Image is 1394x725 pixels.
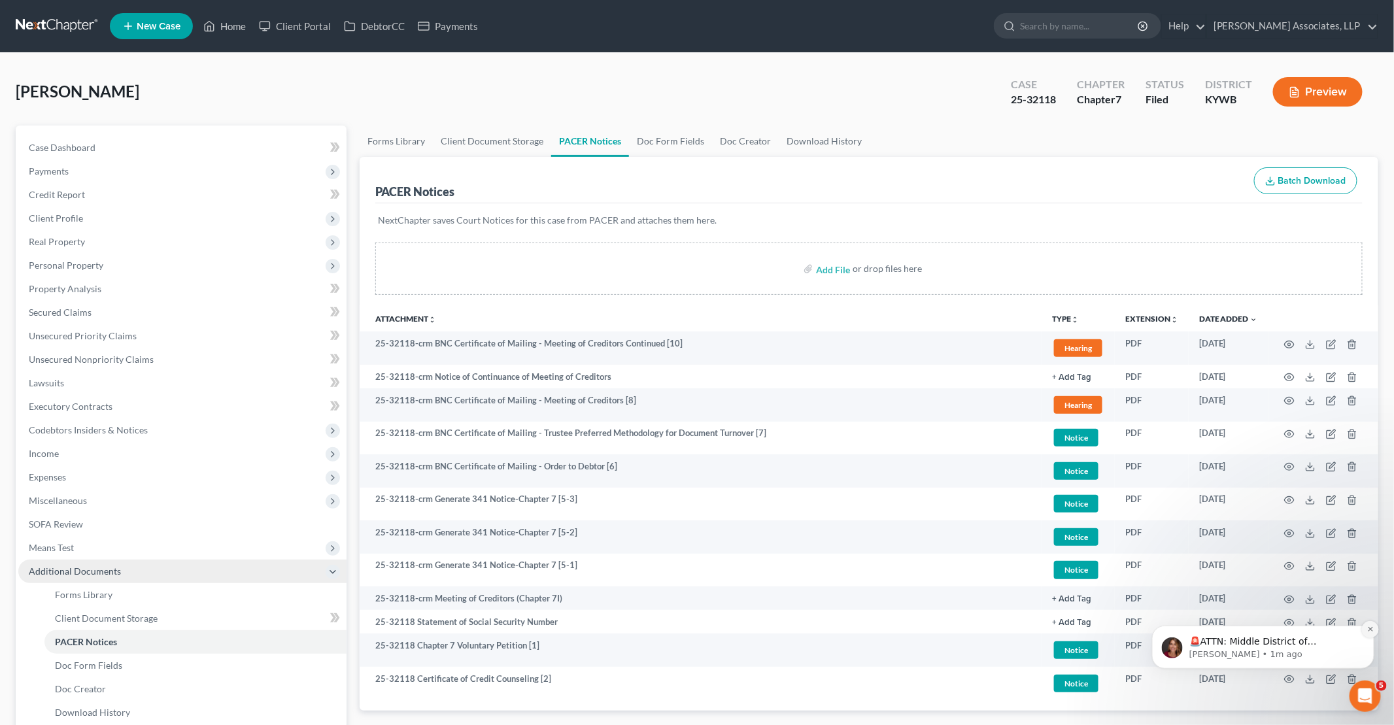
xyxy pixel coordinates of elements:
[1052,526,1104,548] a: Notice
[1052,592,1104,605] a: + Add Tag
[1376,681,1387,691] span: 5
[229,77,246,94] button: Dismiss notification
[360,633,1042,667] td: 25-32118 Chapter 7 Voluntary Petition [1]
[44,677,347,701] a: Doc Creator
[1189,331,1268,365] td: [DATE]
[1189,422,1268,455] td: [DATE]
[1052,427,1104,448] a: Notice
[197,14,252,38] a: Home
[551,126,629,157] a: PACER Notices
[1189,365,1268,388] td: [DATE]
[29,401,112,412] span: Executory Contracts
[29,518,83,530] span: SOFA Review
[18,395,347,418] a: Executory Contracts
[1052,371,1104,383] a: + Add Tag
[1115,586,1189,610] td: PDF
[1199,314,1258,324] a: Date Added expand_more
[44,654,347,677] a: Doc Form Fields
[29,260,103,271] span: Personal Property
[1054,495,1098,513] span: Notice
[1273,77,1363,107] button: Preview
[29,236,85,247] span: Real Property
[29,330,137,341] span: Unsecured Priority Claims
[29,424,148,435] span: Codebtors Insiders & Notices
[29,212,83,224] span: Client Profile
[1189,388,1268,422] td: [DATE]
[55,589,112,600] span: Forms Library
[1054,528,1098,546] span: Notice
[1052,373,1091,382] button: + Add Tag
[779,126,870,157] a: Download History
[29,565,121,577] span: Additional Documents
[1250,316,1258,324] i: expand_more
[1254,167,1357,195] button: Batch Download
[1115,488,1189,521] td: PDF
[1146,92,1184,107] div: Filed
[18,136,347,160] a: Case Dashboard
[1052,616,1104,628] a: + Add Tag
[1052,559,1104,581] a: Notice
[1189,520,1268,554] td: [DATE]
[1162,14,1206,38] a: Help
[1052,493,1104,514] a: Notice
[1115,667,1189,700] td: PDF
[29,471,66,482] span: Expenses
[1054,675,1098,692] span: Notice
[18,301,347,324] a: Secured Claims
[1071,316,1079,324] i: unfold_more
[360,488,1042,521] td: 25-32118-crm Generate 341 Notice-Chapter 7 [5-3]
[55,636,117,647] span: PACER Notices
[29,354,154,365] span: Unsecured Nonpriority Claims
[29,165,69,177] span: Payments
[360,365,1042,388] td: 25-32118-crm Notice of Continuance of Meeting of Creditors
[1115,365,1189,388] td: PDF
[18,513,347,536] a: SOFA Review
[1115,633,1189,667] td: PDF
[428,316,436,324] i: unfold_more
[1077,92,1125,107] div: Chapter
[360,388,1042,422] td: 25-32118-crm BNC Certificate of Mailing - Meeting of Creditors [8]
[1052,460,1104,482] a: Notice
[1132,544,1394,690] iframe: Intercom notifications message
[629,126,712,157] a: Doc Form Fields
[360,586,1042,610] td: 25-32118-crm Meeting of Creditors (Chapter 7I)
[29,448,59,459] span: Income
[360,520,1042,554] td: 25-32118-crm Generate 341 Notice-Chapter 7 [5-2]
[1115,388,1189,422] td: PDF
[433,126,551,157] a: Client Document Storage
[1189,488,1268,521] td: [DATE]
[29,542,74,553] span: Means Test
[1052,394,1104,416] a: Hearing
[1052,595,1091,603] button: + Add Tag
[1205,92,1252,107] div: KYWB
[1052,337,1104,359] a: Hearing
[18,324,347,348] a: Unsecured Priority Claims
[1011,77,1056,92] div: Case
[57,92,226,105] p: 🚨ATTN: Middle District of [US_STATE] The court has added a new Credit Counseling Field that we ne...
[29,283,101,294] span: Property Analysis
[1115,610,1189,633] td: PDF
[360,126,433,157] a: Forms Library
[712,126,779,157] a: Doc Creator
[1054,641,1098,659] span: Notice
[1115,520,1189,554] td: PDF
[1115,454,1189,488] td: PDF
[252,14,337,38] a: Client Portal
[360,610,1042,633] td: 25-32118 Statement of Social Security Number
[29,377,64,388] span: Lawsuits
[20,82,242,125] div: message notification from Katie, 1m ago. 🚨ATTN: Middle District of Florida The court has added a ...
[16,82,139,101] span: [PERSON_NAME]
[29,93,50,114] img: Profile image for Katie
[1054,339,1102,357] span: Hearing
[55,683,106,694] span: Doc Creator
[18,348,347,371] a: Unsecured Nonpriority Claims
[1115,331,1189,365] td: PDF
[1054,561,1098,579] span: Notice
[1115,93,1121,105] span: 7
[29,142,95,153] span: Case Dashboard
[1052,639,1104,661] a: Notice
[1054,462,1098,480] span: Notice
[1054,396,1102,414] span: Hearing
[411,14,484,38] a: Payments
[853,262,922,275] div: or drop files here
